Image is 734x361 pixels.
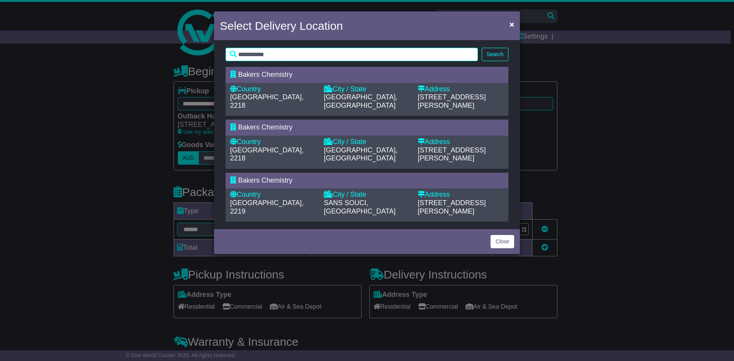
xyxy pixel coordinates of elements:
[324,191,410,199] div: City / State
[324,138,410,146] div: City / State
[230,191,316,199] div: Country
[490,235,514,248] button: Close
[418,146,486,162] span: [STREET_ADDRESS][PERSON_NAME]
[324,93,397,109] span: [GEOGRAPHIC_DATA], [GEOGRAPHIC_DATA]
[418,138,504,146] div: Address
[324,85,410,94] div: City / State
[418,191,504,199] div: Address
[324,146,397,162] span: [GEOGRAPHIC_DATA], [GEOGRAPHIC_DATA]
[238,123,292,131] span: Bakers Chemistry
[230,146,304,162] span: [GEOGRAPHIC_DATA], 2218
[324,199,395,215] span: SANS SOUCI, [GEOGRAPHIC_DATA]
[238,71,292,78] span: Bakers Chemistry
[482,48,508,61] button: Search
[220,17,343,34] h4: Select Delivery Location
[510,20,514,29] span: ×
[418,199,486,215] span: [STREET_ADDRESS][PERSON_NAME]
[238,176,292,184] span: Bakers Chemistry
[230,138,316,146] div: Country
[230,93,304,109] span: [GEOGRAPHIC_DATA], 2218
[418,93,486,109] span: [STREET_ADDRESS][PERSON_NAME]
[418,85,504,94] div: Address
[230,199,304,215] span: [GEOGRAPHIC_DATA], 2219
[230,85,316,94] div: Country
[506,16,518,32] button: Close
